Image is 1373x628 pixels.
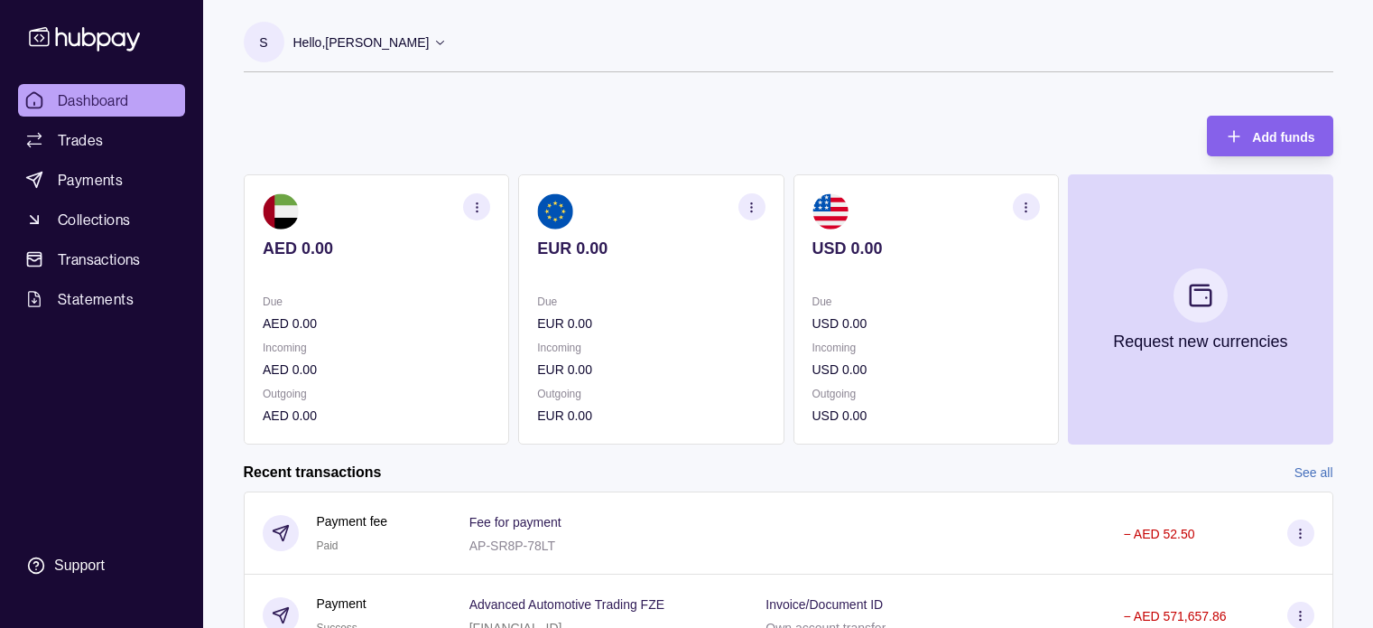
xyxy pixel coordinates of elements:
a: Transactions [18,243,185,276]
a: Statements [18,283,185,315]
p: AED 0.00 [263,239,490,258]
a: Support [18,547,185,585]
p: Hello, [PERSON_NAME] [293,33,430,52]
p: AP-SR8P-78LT [469,539,555,553]
p: Fee for payment [469,515,561,530]
p: Outgoing [812,384,1039,404]
p: EUR 0.00 [537,406,765,426]
p: Incoming [537,338,765,358]
p: S [259,33,267,52]
p: Outgoing [537,384,765,404]
p: EUR 0.00 [537,314,765,333]
img: eu [537,193,573,230]
p: AED 0.00 [263,360,490,380]
span: Dashboard [58,89,129,111]
p: Incoming [263,338,490,358]
span: Collections [58,209,130,230]
p: Request new currencies [1113,332,1287,351]
span: Payments [58,169,123,191]
p: EUR 0.00 [537,360,765,380]
p: AED 0.00 [263,406,490,426]
p: Due [812,292,1039,312]
a: Collections [18,203,185,236]
p: Payment fee [317,511,388,531]
p: USD 0.00 [812,239,1039,258]
span: Paid [317,539,339,552]
p: USD 0.00 [812,360,1039,380]
p: Incoming [812,338,1039,358]
p: Invoice/Document ID [765,597,883,612]
a: See all [1294,463,1333,483]
img: ae [263,193,299,230]
span: Transactions [58,248,141,270]
p: USD 0.00 [812,406,1039,426]
p: AED 0.00 [263,314,490,333]
button: Request new currencies [1067,174,1332,445]
div: Support [54,556,105,576]
button: Add funds [1207,116,1332,156]
h2: Recent transactions [244,463,382,483]
p: Due [263,292,490,312]
p: EUR 0.00 [537,239,765,258]
p: Advanced Automotive Trading FZE [469,597,664,612]
p: USD 0.00 [812,314,1039,333]
img: us [812,193,848,230]
a: Dashboard [18,84,185,117]
span: Statements [58,288,134,310]
span: Trades [58,129,103,151]
p: Outgoing [263,384,490,404]
a: Payments [18,164,185,196]
p: − AED 52.50 [1123,527,1194,541]
span: Add funds [1252,130,1314,145]
a: Trades [18,124,185,156]
p: Due [537,292,765,312]
p: − AED 571,657.86 [1123,609,1226,623]
p: Payment [317,594,366,614]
